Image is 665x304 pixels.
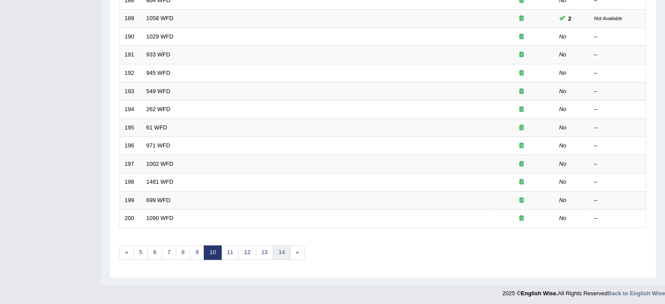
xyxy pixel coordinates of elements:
[494,124,550,132] div: Exam occurring question
[559,178,567,185] em: No
[594,160,641,168] div: –
[120,155,142,173] td: 197
[146,178,174,185] a: 1481 WFD
[594,16,622,21] small: Not Available
[146,51,171,58] a: 933 WFD
[146,142,171,149] a: 971 WFD
[594,69,641,77] div: –
[146,70,171,76] a: 945 WFD
[594,196,641,205] div: –
[120,210,142,228] td: 200
[608,290,665,297] a: Back to English Wise
[494,178,550,186] div: Exam occurring question
[120,119,142,137] td: 195
[559,33,567,40] em: No
[120,10,142,28] td: 189
[120,191,142,210] td: 199
[290,245,305,260] a: »
[594,178,641,186] div: –
[559,70,567,76] em: No
[559,124,567,131] em: No
[256,245,273,260] a: 13
[146,215,174,221] a: 1090 WFD
[494,69,550,77] div: Exam occurring question
[559,51,567,58] em: No
[594,33,641,41] div: –
[494,87,550,96] div: Exam occurring question
[594,142,641,150] div: –
[559,197,567,203] em: No
[494,51,550,59] div: Exam occurring question
[120,46,142,64] td: 191
[494,105,550,114] div: Exam occurring question
[559,215,567,221] em: No
[494,160,550,168] div: Exam occurring question
[559,142,567,149] em: No
[146,106,171,112] a: 262 WFD
[146,15,174,21] a: 1058 WFD
[559,88,567,94] em: No
[594,105,641,114] div: –
[273,245,290,260] a: 14
[146,161,174,167] a: 1002 WFD
[494,142,550,150] div: Exam occurring question
[146,197,171,203] a: 699 WFD
[119,245,134,260] a: «
[565,14,575,23] span: You cannot take this question anymore
[120,101,142,119] td: 194
[238,245,256,260] a: 12
[494,214,550,223] div: Exam occurring question
[494,33,550,41] div: Exam occurring question
[147,245,162,260] a: 6
[146,88,171,94] a: 549 WFD
[190,245,204,260] a: 9
[559,161,567,167] em: No
[120,28,142,46] td: 190
[521,290,557,297] strong: English Wise.
[133,245,148,260] a: 5
[204,245,221,260] a: 10
[146,124,167,131] a: 61 WFD
[502,285,665,297] div: 2025 © All Rights Reserved
[494,196,550,205] div: Exam occurring question
[594,214,641,223] div: –
[594,124,641,132] div: –
[176,245,190,260] a: 8
[120,82,142,101] td: 193
[559,106,567,112] em: No
[146,33,174,40] a: 1029 WFD
[120,173,142,192] td: 198
[120,64,142,82] td: 192
[594,87,641,96] div: –
[120,137,142,155] td: 196
[221,245,239,260] a: 11
[494,14,550,23] div: Exam occurring question
[162,245,176,260] a: 7
[594,51,641,59] div: –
